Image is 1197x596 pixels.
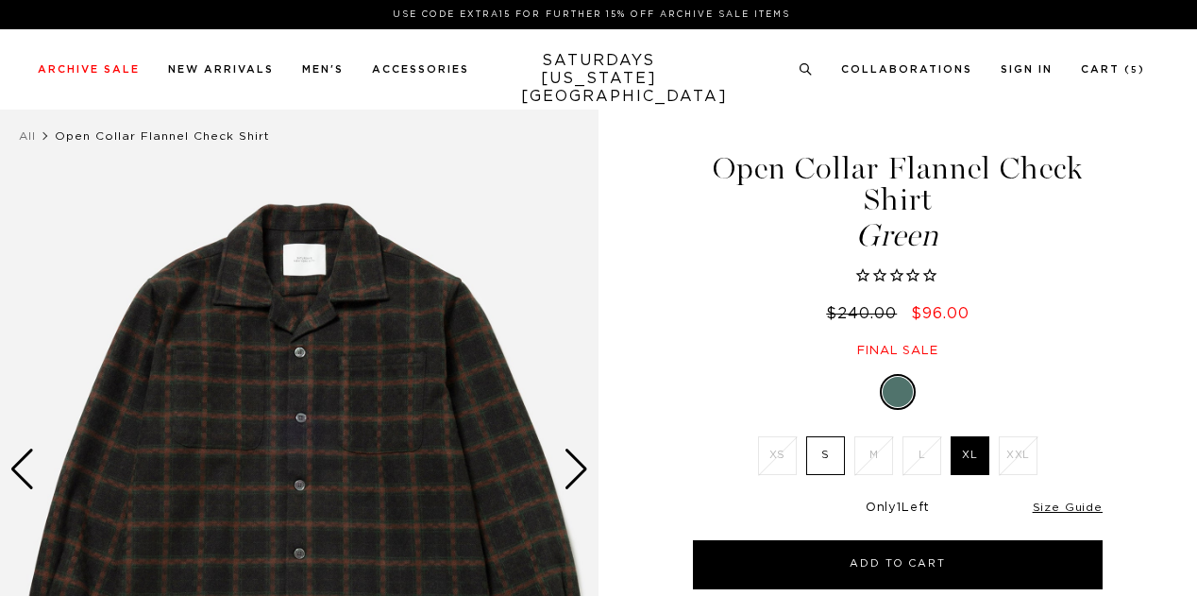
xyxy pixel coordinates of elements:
[1001,64,1053,75] a: Sign In
[690,220,1105,251] span: Green
[19,130,36,142] a: All
[372,64,469,75] a: Accessories
[45,8,1138,22] p: Use Code EXTRA15 for Further 15% Off Archive Sale Items
[806,436,845,475] label: S
[55,130,270,142] span: Open Collar Flannel Check Shirt
[841,64,972,75] a: Collaborations
[1033,502,1103,513] a: Size Guide
[690,266,1105,287] span: Rated 0.0 out of 5 stars 0 reviews
[897,502,902,514] span: 1
[693,501,1103,517] div: Only Left
[690,153,1105,251] h1: Open Collar Flannel Check Shirt
[826,306,904,321] del: $240.00
[302,64,344,75] a: Men's
[1081,64,1145,75] a: Cart (5)
[38,64,140,75] a: Archive Sale
[951,436,989,475] label: XL
[690,343,1105,359] div: Final sale
[1131,66,1138,75] small: 5
[911,306,969,321] span: $96.00
[9,449,35,490] div: Previous slide
[168,64,274,75] a: New Arrivals
[521,52,677,106] a: SATURDAYS[US_STATE][GEOGRAPHIC_DATA]
[564,449,589,490] div: Next slide
[693,540,1103,589] button: Add to Cart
